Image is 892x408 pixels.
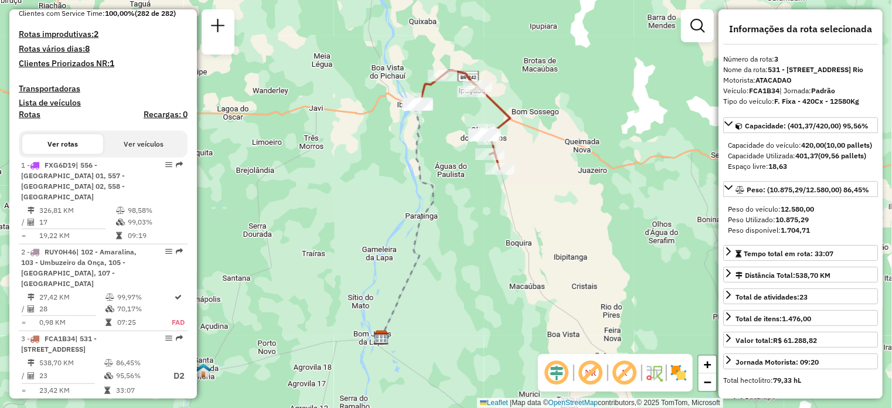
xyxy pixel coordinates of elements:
[127,216,183,228] td: 99,03%
[21,303,27,315] td: /
[669,363,688,382] img: Exibir/Ocultar setores
[408,96,424,111] img: PA - Ibotirama
[21,369,27,383] td: /
[19,59,188,69] h4: Clientes Priorizados NR:
[19,98,188,108] h4: Lista de veículos
[85,43,90,54] strong: 8
[723,75,878,86] div: Motorista:
[21,230,27,242] td: =
[115,385,162,396] td: 33:07
[799,293,808,301] strong: 23
[19,29,188,39] h4: Rotas improdutivas:
[21,247,137,288] span: | 102 - Amaralina, 103 - Umbuzeiro da Onça, 105 - [GEOGRAPHIC_DATA], 107 - [GEOGRAPHIC_DATA]
[768,65,863,74] strong: 531 - [STREET_ADDRESS] Rio
[723,96,878,107] div: Tipo do veículo:
[22,134,103,154] button: Ver rotas
[116,219,125,226] i: % de utilização da cubagem
[115,357,162,369] td: 86,45%
[165,248,172,255] em: Opções
[795,151,818,160] strong: 401,37
[723,396,878,407] h4: Atividades
[39,369,104,383] td: 23
[728,215,873,225] div: Peso Utilizado:
[744,249,833,258] span: Tempo total em rota: 33:07
[728,161,873,172] div: Espaço livre:
[28,372,35,379] i: Total de Atividades
[127,205,183,216] td: 98,58%
[723,267,878,283] a: Distância Total:538,70 KM
[19,110,40,120] h4: Rotas
[103,134,184,154] button: Ver veículos
[811,86,835,95] strong: Padrão
[21,161,125,201] span: 1 -
[21,317,27,328] td: =
[206,14,230,40] a: Nova sessão e pesquisa
[117,291,172,303] td: 99,97%
[106,305,115,312] i: % de utilização da cubagem
[116,232,122,239] i: Tempo total em rota
[577,359,605,387] span: Exibir NR
[723,54,878,64] div: Número da rota:
[480,399,508,407] a: Leaflet
[768,162,787,171] strong: 18,63
[723,181,878,197] a: Peso: (10.875,29/12.580,00) 86,45%
[165,335,172,342] em: Opções
[723,288,878,304] a: Total de atividades:23
[824,141,872,149] strong: (10,00 pallets)
[723,117,878,133] a: Capacidade: (401,37/420,00) 95,56%
[818,151,866,160] strong: (09,56 pallets)
[699,356,716,373] a: Zoom in
[110,58,114,69] strong: 1
[144,110,188,120] h4: Recargas: 0
[723,135,878,176] div: Capacidade: (401,37/420,00) 95,56%
[28,294,35,301] i: Distância Total
[45,247,76,256] span: RUY0H46
[801,141,824,149] strong: 420,00
[21,334,97,353] span: | 531 - [STREET_ADDRESS]
[28,207,35,214] i: Distância Total
[773,336,817,345] strong: R$ 61.288,82
[781,226,810,234] strong: 1.704,71
[736,357,819,368] div: Jornada Motorista: 09:20
[171,317,185,328] td: FAD
[645,363,663,382] img: Fluxo de ruas
[781,205,814,213] strong: 12.580,00
[39,303,105,315] td: 28
[104,372,113,379] i: % de utilização da cubagem
[39,357,104,369] td: 538,70 KM
[728,225,873,236] div: Peso disponível:
[115,369,162,383] td: 95,56%
[175,294,182,301] i: Rota otimizada
[704,357,711,372] span: +
[164,369,185,383] p: D2
[39,205,115,216] td: 326,81 KM
[699,373,716,391] a: Zoom out
[28,219,35,226] i: Total de Atividades
[728,205,814,213] span: Peso do veículo:
[736,293,808,301] span: Total de atividades:
[28,359,35,366] i: Distância Total
[45,334,75,343] span: FCA1B34
[21,216,27,228] td: /
[686,14,709,38] a: Exibir filtros
[795,271,830,280] span: 538,70 KM
[117,303,172,315] td: 70,17%
[747,185,869,194] span: Peso: (10.875,29/12.580,00) 86,45%
[374,330,389,345] img: CDD Lapa
[774,97,859,106] strong: F. Fixa - 420Cx - 12580Kg
[775,215,809,224] strong: 10.875,29
[135,9,176,18] strong: (282 de 282)
[723,64,878,75] div: Nome da rota:
[19,9,105,18] span: Clientes com Service Time:
[94,29,98,39] strong: 2
[774,55,778,63] strong: 3
[736,314,811,324] div: Total de itens:
[723,375,878,386] div: Total hectolitro:
[782,314,811,323] strong: 1.476,00
[728,140,873,151] div: Capacidade do veículo:
[165,161,172,168] em: Opções
[39,216,115,228] td: 17
[477,398,723,408] div: Map data © contributors,© 2025 TomTom, Microsoft
[176,248,183,255] em: Rota exportada
[723,23,878,35] h4: Informações da rota selecionada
